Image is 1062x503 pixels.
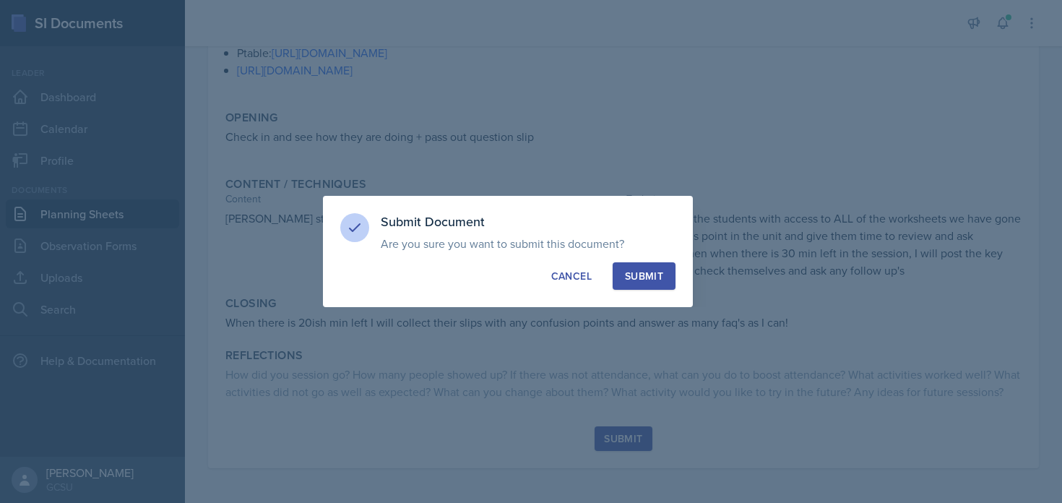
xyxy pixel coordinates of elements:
p: Are you sure you want to submit this document? [381,236,675,251]
h3: Submit Document [381,213,675,231]
button: Cancel [539,262,604,290]
div: Submit [625,269,663,283]
div: Cancel [551,269,592,283]
button: Submit [613,262,675,290]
